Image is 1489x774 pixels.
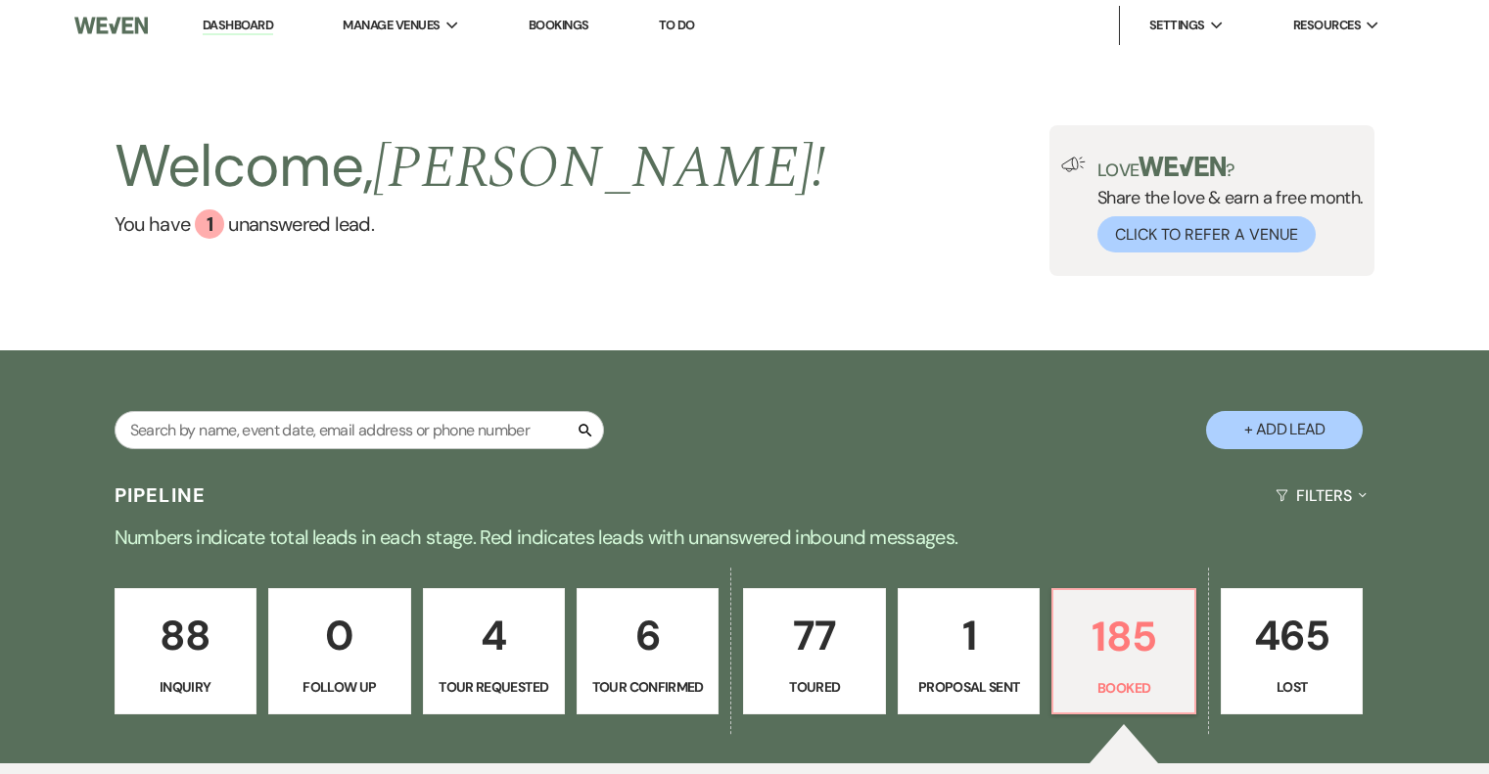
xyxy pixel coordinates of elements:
a: You have 1 unanswered lead. [115,209,826,239]
p: 6 [589,603,706,668]
div: 1 [195,209,224,239]
p: Tour Requested [436,676,552,698]
p: 77 [756,603,872,668]
input: Search by name, event date, email address or phone number [115,411,604,449]
img: weven-logo-green.svg [1139,157,1226,176]
p: 88 [127,603,244,668]
p: Lost [1233,676,1350,698]
p: Inquiry [127,676,244,698]
span: Resources [1293,16,1361,35]
button: Click to Refer a Venue [1097,216,1316,252]
p: 1 [910,603,1027,668]
span: Settings [1149,16,1205,35]
h2: Welcome, [115,125,826,209]
p: Tour Confirmed [589,676,706,698]
a: 465Lost [1221,588,1363,715]
a: 4Tour Requested [423,588,565,715]
p: Numbers indicate total leads in each stage. Red indicates leads with unanswered inbound messages. [40,522,1450,553]
p: Toured [756,676,872,698]
a: 88Inquiry [115,588,256,715]
div: Share the love & earn a free month. [1086,157,1364,252]
a: Bookings [529,17,589,33]
a: 0Follow Up [268,588,410,715]
img: Weven Logo [74,5,148,46]
p: 0 [281,603,397,668]
p: Follow Up [281,676,397,698]
span: [PERSON_NAME] ! [373,123,825,213]
span: Manage Venues [343,16,440,35]
a: 77Toured [743,588,885,715]
img: loud-speaker-illustration.svg [1061,157,1086,172]
p: Booked [1065,677,1182,699]
a: To Do [659,17,695,33]
p: 4 [436,603,552,668]
p: 185 [1065,604,1182,669]
a: 185Booked [1051,588,1195,715]
a: Dashboard [203,17,273,35]
button: + Add Lead [1206,411,1363,449]
p: Proposal Sent [910,676,1027,698]
button: Filters [1268,470,1374,522]
a: 6Tour Confirmed [577,588,719,715]
p: 465 [1233,603,1350,668]
a: 1Proposal Sent [898,588,1040,715]
p: Love ? [1097,157,1364,179]
h3: Pipeline [115,481,207,509]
